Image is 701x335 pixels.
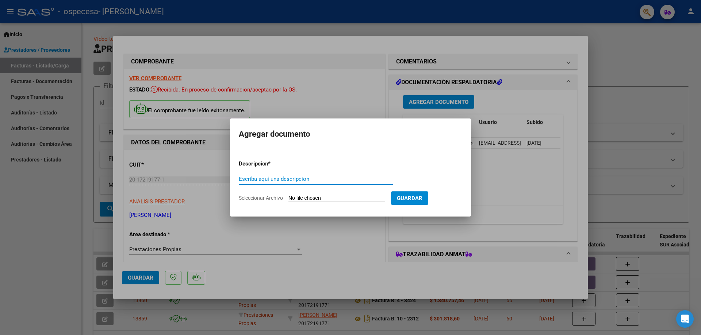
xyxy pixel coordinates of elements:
div: Open Intercom Messenger [676,310,694,328]
h2: Agregar documento [239,127,462,141]
span: Seleccionar Archivo [239,195,283,201]
span: Guardar [397,195,422,202]
p: Descripcion [239,160,306,168]
button: Guardar [391,191,428,205]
